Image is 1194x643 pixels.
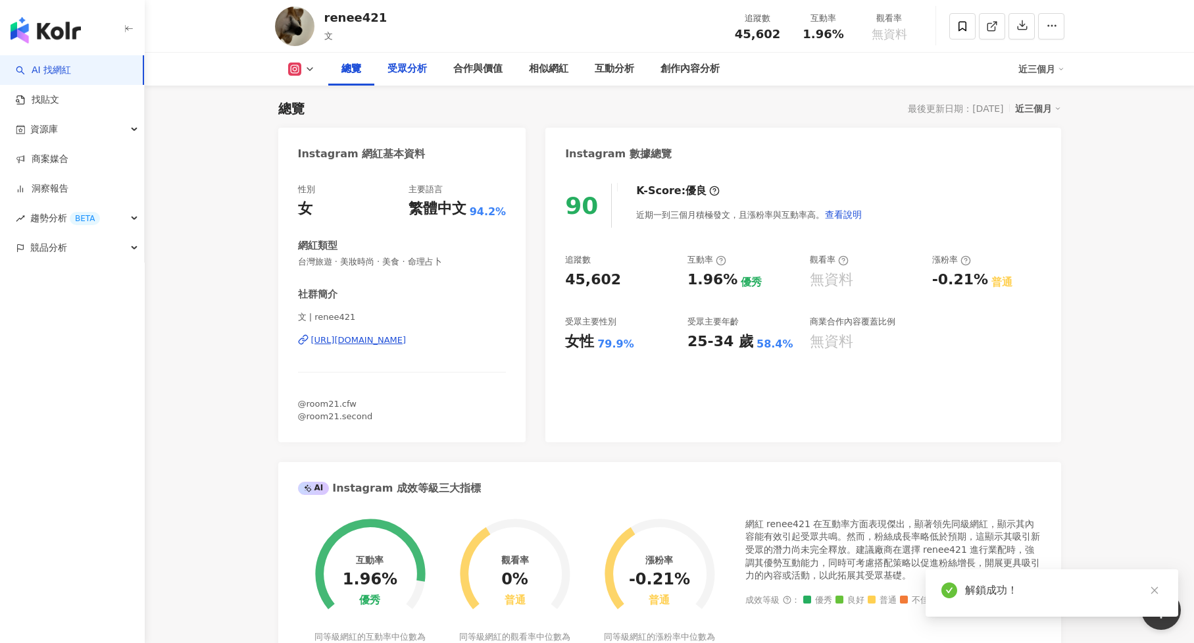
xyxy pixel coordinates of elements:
[16,182,68,195] a: 洞察報告
[595,61,634,77] div: 互動分析
[864,12,914,25] div: 觀看率
[735,27,780,41] span: 45,602
[298,184,315,195] div: 性別
[629,571,690,589] div: -0.21%
[529,61,568,77] div: 相似網紅
[660,61,720,77] div: 創作內容分析
[11,17,81,43] img: logo
[298,482,330,495] div: AI
[835,596,864,605] span: 良好
[298,399,373,421] span: @room21.cfw @room21.second
[298,311,507,323] span: 文 | renee421
[30,233,67,263] span: 競品分析
[409,184,443,195] div: 主要語言
[409,199,466,219] div: 繁體中文
[645,555,673,565] div: 漲粉率
[649,594,670,607] div: 普通
[298,147,426,161] div: Instagram 網紅基本資料
[687,332,753,352] div: 25-34 歲
[810,316,895,328] div: 商業合作內容覆蓋比例
[298,256,507,268] span: 台灣旅遊 · 美妝時尚 · 美食 · 命理占卜
[908,103,1003,114] div: 最後更新日期：[DATE]
[298,239,337,253] div: 網紅類型
[745,596,1041,605] div: 成效等級 ：
[16,214,25,223] span: rise
[733,12,783,25] div: 追蹤數
[359,594,380,607] div: 優秀
[16,153,68,166] a: 商案媒合
[636,201,862,228] div: 近期一到三個月積極發文，且漲粉率與互動率高。
[30,115,58,144] span: 資源庫
[298,199,312,219] div: 女
[387,61,427,77] div: 受眾分析
[810,332,853,352] div: 無資料
[799,12,849,25] div: 互動率
[324,31,333,41] span: 文
[932,254,971,266] div: 漲粉率
[70,212,100,225] div: BETA
[932,270,988,290] div: -0.21%
[453,61,503,77] div: 合作與價值
[941,582,957,598] span: check-circle
[16,93,59,107] a: 找貼文
[1015,100,1061,117] div: 近三個月
[501,555,529,565] div: 觀看率
[501,571,528,589] div: 0%
[687,316,739,328] div: 受眾主要年齡
[687,254,726,266] div: 互動率
[324,9,387,26] div: renee421
[803,28,843,41] span: 1.96%
[275,7,314,46] img: KOL Avatar
[565,254,591,266] div: 追蹤數
[298,334,507,346] a: [URL][DOMAIN_NAME]
[1018,59,1064,80] div: 近三個月
[505,594,526,607] div: 普通
[16,64,71,77] a: searchAI 找網紅
[565,316,616,328] div: 受眾主要性別
[1150,586,1159,595] span: close
[311,334,407,346] div: [URL][DOMAIN_NAME]
[824,201,862,228] button: 查看說明
[341,61,361,77] div: 總覽
[965,582,1162,598] div: 解鎖成功！
[278,99,305,118] div: 總覽
[343,571,397,589] div: 1.96%
[30,203,100,233] span: 趨勢分析
[810,270,853,290] div: 無資料
[470,205,507,219] span: 94.2%
[810,254,849,266] div: 觀看率
[687,270,737,290] div: 1.96%
[685,184,707,198] div: 優良
[565,192,598,219] div: 90
[565,332,594,352] div: 女性
[298,481,481,496] div: Instagram 成效等級三大指標
[825,209,862,220] span: 查看說明
[900,596,929,605] span: 不佳
[745,518,1041,582] div: 網紅 renee421 在互動率方面表現傑出，顯著領先同級網紅，顯示其內容能有效引起受眾共鳴。然而，粉絲成長率略低於預期，這顯示其吸引新受眾的潛力尚未完全釋放。建議廠商在選擇 renee421 ...
[356,555,384,565] div: 互動率
[872,28,907,41] span: 無資料
[991,275,1012,290] div: 普通
[636,184,720,198] div: K-Score :
[565,270,621,290] div: 45,602
[565,147,672,161] div: Instagram 數據總覽
[868,596,897,605] span: 普通
[803,596,832,605] span: 優秀
[757,337,793,351] div: 58.4%
[741,275,762,290] div: 優秀
[597,337,634,351] div: 79.9%
[298,288,337,301] div: 社群簡介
